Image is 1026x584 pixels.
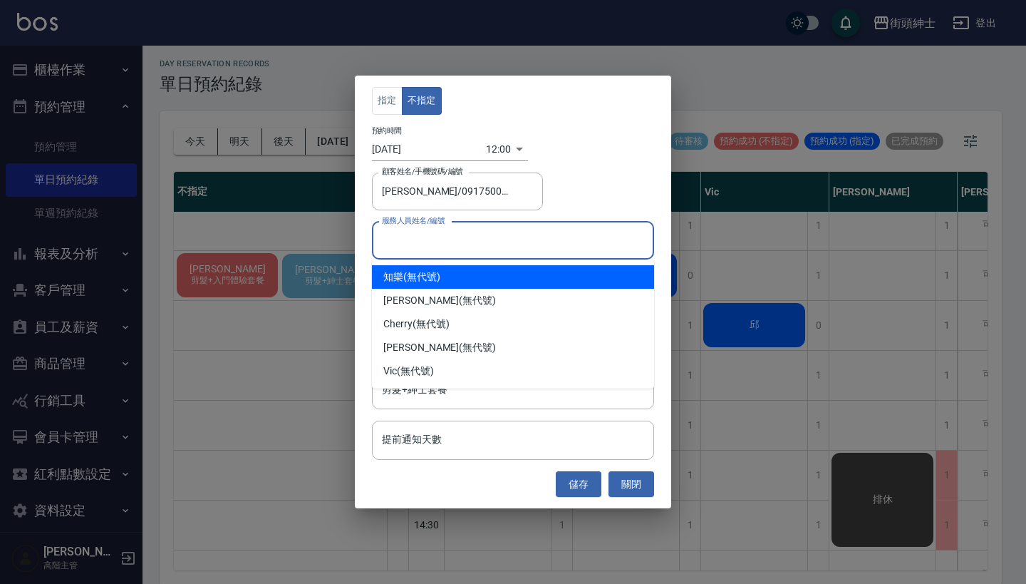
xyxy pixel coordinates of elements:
[382,215,445,226] label: 服務人員姓名/編號
[372,359,654,383] div: (無代號)
[556,471,601,498] button: 儲存
[383,364,397,379] span: Vic
[372,87,403,115] button: 指定
[372,289,654,312] div: (無代號)
[486,138,511,161] div: 12:00
[383,317,413,332] span: Cherry
[608,471,654,498] button: 關閉
[372,312,654,336] div: (無代號)
[382,166,463,177] label: 顧客姓名/手機號碼/編號
[372,336,654,359] div: (無代號)
[383,270,403,285] span: 知樂
[383,293,459,308] span: [PERSON_NAME]
[372,265,654,289] div: (無代號)
[383,340,459,355] span: [PERSON_NAME]
[372,138,486,161] input: Choose date, selected date is 2025-08-13
[372,125,402,135] label: 預約時間
[402,87,442,115] button: 不指定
